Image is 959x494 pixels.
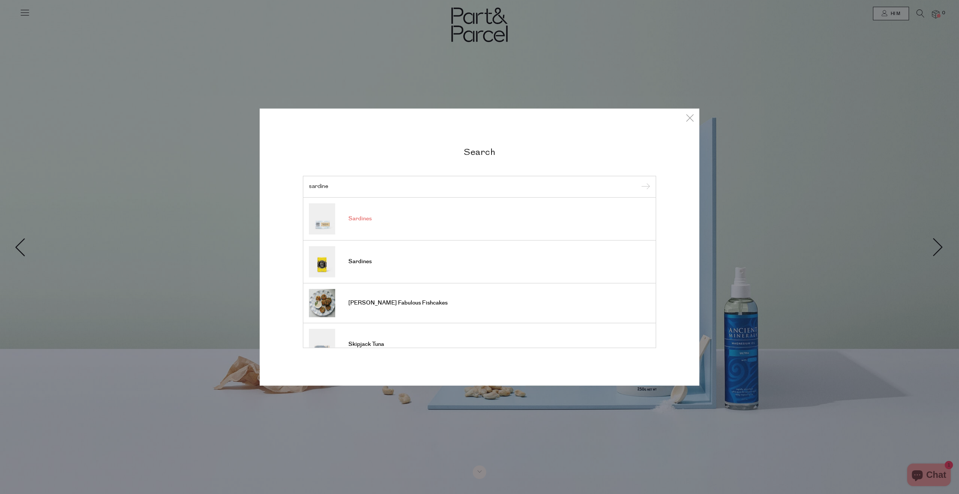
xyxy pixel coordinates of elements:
[309,329,650,360] a: Skipjack Tuna
[309,203,650,234] a: Sardines
[348,215,372,223] span: Sardines
[348,299,448,307] span: [PERSON_NAME] Fabulous Fishcakes
[309,246,650,277] a: Sardines
[348,341,384,348] span: Skipjack Tuna
[303,146,656,157] h2: Search
[309,289,650,317] a: [PERSON_NAME] Fabulous Fishcakes
[348,258,372,265] span: Sardines
[309,289,335,317] img: Maddy’s Fabulous Fishcakes
[309,203,335,234] img: Sardines
[309,184,650,189] input: Search
[309,329,335,360] img: Skipjack Tuna
[309,246,335,277] img: Sardines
